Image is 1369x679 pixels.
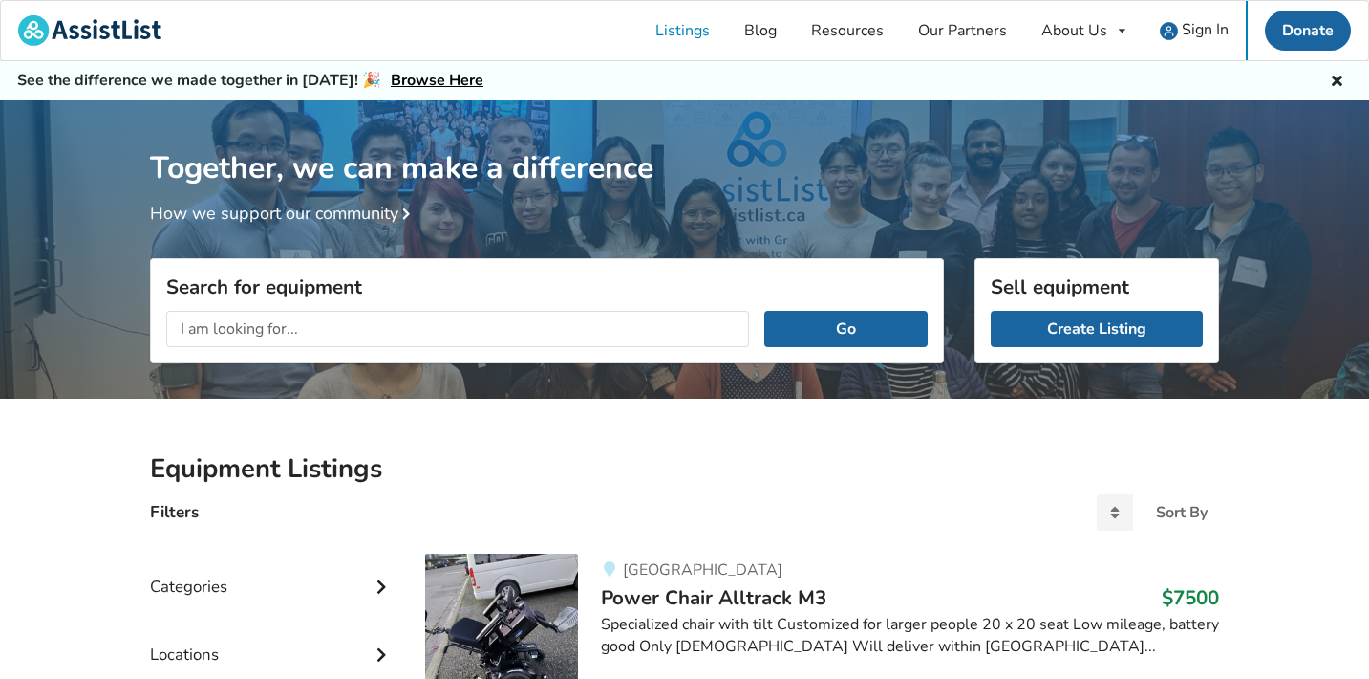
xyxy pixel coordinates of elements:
img: assistlist-logo [18,15,161,46]
a: How we support our community [150,202,417,225]
a: Our Partners [901,1,1024,60]
span: Power Chair Alltrack M3 [601,584,826,611]
a: user icon Sign In [1143,1,1246,60]
img: user icon [1160,22,1178,40]
input: I am looking for... [166,311,749,347]
span: Sign In [1182,19,1229,40]
h3: Sell equipment [991,274,1203,299]
a: Listings [638,1,727,60]
a: Browse Here [391,70,483,91]
a: Blog [727,1,794,60]
h3: $7500 [1162,585,1219,610]
a: Donate [1265,11,1351,51]
div: Specialized chair with tilt Customized for larger people 20 x 20 seat Low mileage, battery good O... [601,614,1219,658]
span: [GEOGRAPHIC_DATA] [623,559,782,580]
h3: Search for equipment [166,274,928,299]
div: Categories [150,538,395,606]
div: About Us [1041,23,1107,38]
button: Go [764,311,928,347]
h4: Filters [150,501,199,523]
div: Locations [150,606,395,674]
h5: See the difference we made together in [DATE]! 🎉 [17,71,483,91]
div: Sort By [1156,505,1208,520]
a: Resources [794,1,901,60]
h1: Together, we can make a difference [150,100,1219,187]
h2: Equipment Listings [150,452,1219,486]
a: Create Listing [991,311,1203,347]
